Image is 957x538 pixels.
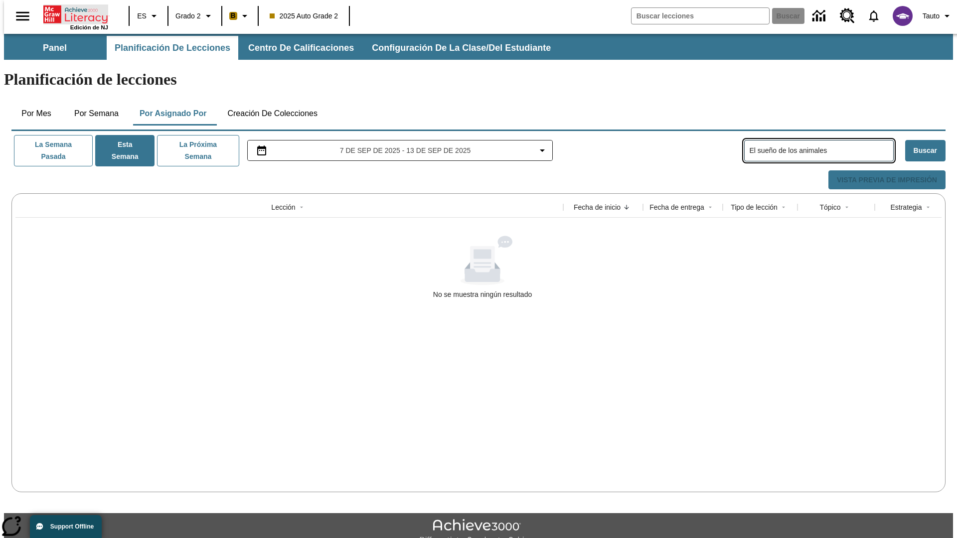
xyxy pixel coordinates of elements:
[11,102,61,126] button: Por mes
[70,24,108,30] span: Edición de NJ
[133,7,164,25] button: Lenguaje: ES, Selecciona un idioma
[861,3,887,29] a: Notificaciones
[890,202,922,212] div: Estrategia
[95,135,155,166] button: Esta semana
[340,145,471,156] span: 7 de sep de 2025 - 13 de sep de 2025
[171,7,218,25] button: Grado: Grado 2, Elige un grado
[8,1,37,31] button: Abrir el menú lateral
[536,144,548,156] svg: Collapse Date Range Filter
[632,8,769,24] input: Buscar campo
[834,2,861,29] a: Centro de recursos, Se abrirá en una pestaña nueva.
[14,135,93,166] button: La semana pasada
[271,202,295,212] div: Lección
[175,11,201,21] span: Grado 2
[574,202,621,212] div: Fecha de inicio
[893,6,913,26] img: avatar image
[240,36,362,60] button: Centro de calificaciones
[66,102,127,126] button: Por semana
[137,11,147,21] span: ES
[649,202,704,212] div: Fecha de entrega
[252,144,549,156] button: Seleccione el intervalo de fechas opción del menú
[43,4,108,24] a: Portada
[231,9,236,22] span: B
[923,11,940,21] span: Tauto
[364,36,559,60] button: Configuración de la clase/del estudiante
[4,34,953,60] div: Subbarra de navegación
[50,523,94,530] span: Support Offline
[905,140,946,161] button: Buscar
[806,2,834,30] a: Centro de información
[922,201,934,213] button: Sort
[30,515,102,538] button: Support Offline
[819,202,840,212] div: Tópico
[621,201,633,213] button: Sort
[107,36,238,60] button: Planificación de lecciones
[219,102,325,126] button: Creación de colecciones
[43,3,108,30] div: Portada
[132,102,215,126] button: Por asignado por
[841,201,853,213] button: Sort
[731,202,778,212] div: Tipo de lección
[4,36,560,60] div: Subbarra de navegación
[704,201,716,213] button: Sort
[919,7,957,25] button: Perfil/Configuración
[225,7,255,25] button: Boost El color de la clase es anaranjado claro. Cambiar el color de la clase.
[5,36,105,60] button: Panel
[296,201,308,213] button: Sort
[433,289,532,299] div: No se muestra ningún resultado
[887,3,919,29] button: Escoja un nuevo avatar
[4,70,953,89] h1: Planificación de lecciones
[157,135,239,166] button: La próxima semana
[778,201,790,213] button: Sort
[270,11,338,21] span: 2025 Auto Grade 2
[15,236,950,299] div: No se muestra ningún resultado
[750,143,893,158] input: Buscar lecciones asignadas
